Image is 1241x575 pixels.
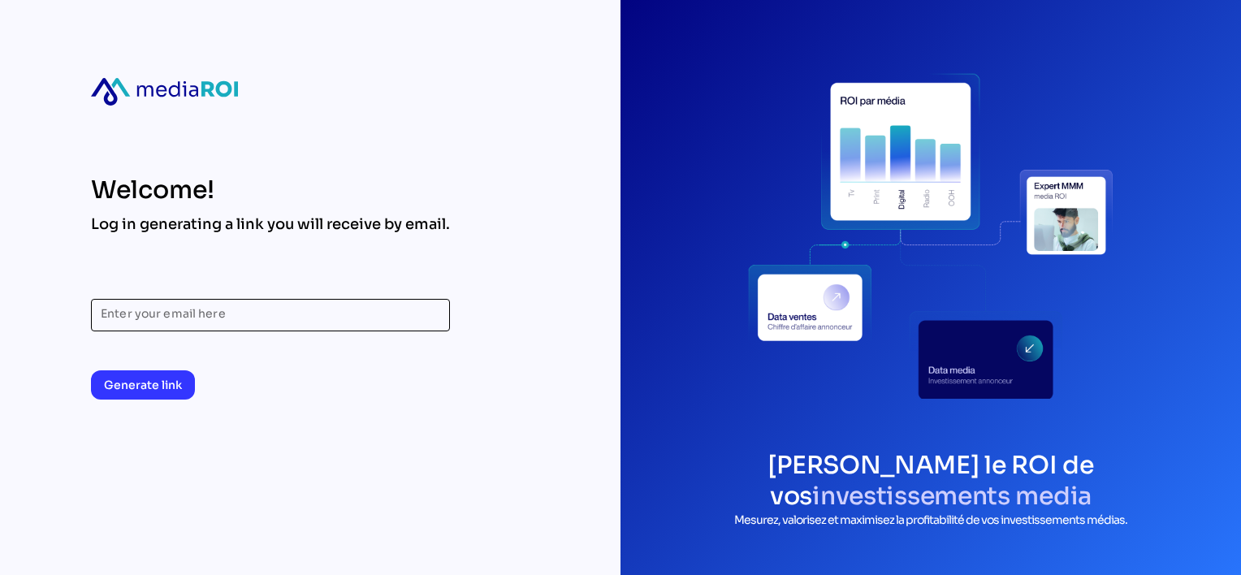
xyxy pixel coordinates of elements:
div: login [748,52,1113,417]
div: Log in generating a link you will receive by email. [91,214,450,234]
input: Enter your email here [101,299,440,331]
button: Generate link [91,370,195,400]
h1: [PERSON_NAME] le ROI de vos [653,450,1209,512]
div: mediaroi [91,78,238,106]
span: Generate link [104,375,182,395]
p: Mesurez, valorisez et maximisez la profitabilité de vos investissements médias. [653,512,1209,529]
span: investissements media [812,481,1092,512]
div: Welcome! [91,175,450,205]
